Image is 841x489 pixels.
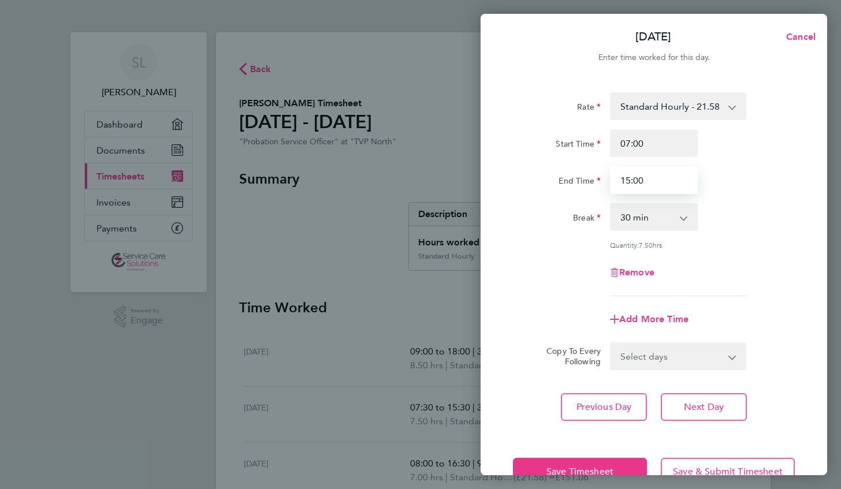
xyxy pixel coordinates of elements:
[576,401,632,413] span: Previous Day
[619,313,689,324] span: Add More Time
[556,139,601,152] label: Start Time
[546,466,613,477] span: Save Timesheet
[673,466,783,477] span: Save & Submit Timesheet
[768,25,827,48] button: Cancel
[610,240,746,249] div: Quantity: hrs
[537,346,601,367] label: Copy To Every Following
[573,212,601,226] label: Break
[661,458,795,486] button: Save & Submit Timesheet
[619,267,654,278] span: Remove
[635,29,671,45] p: [DATE]
[513,458,647,486] button: Save Timesheet
[577,102,601,115] label: Rate
[661,393,747,421] button: Next Day
[639,240,653,249] span: 7.50
[783,31,816,42] span: Cancel
[610,166,698,194] input: E.g. 18:00
[684,401,724,413] span: Next Day
[610,315,689,324] button: Add More Time
[481,51,827,65] div: Enter time worked for this day.
[610,129,698,157] input: E.g. 08:00
[610,268,654,277] button: Remove
[561,393,647,421] button: Previous Day
[559,176,601,189] label: End Time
